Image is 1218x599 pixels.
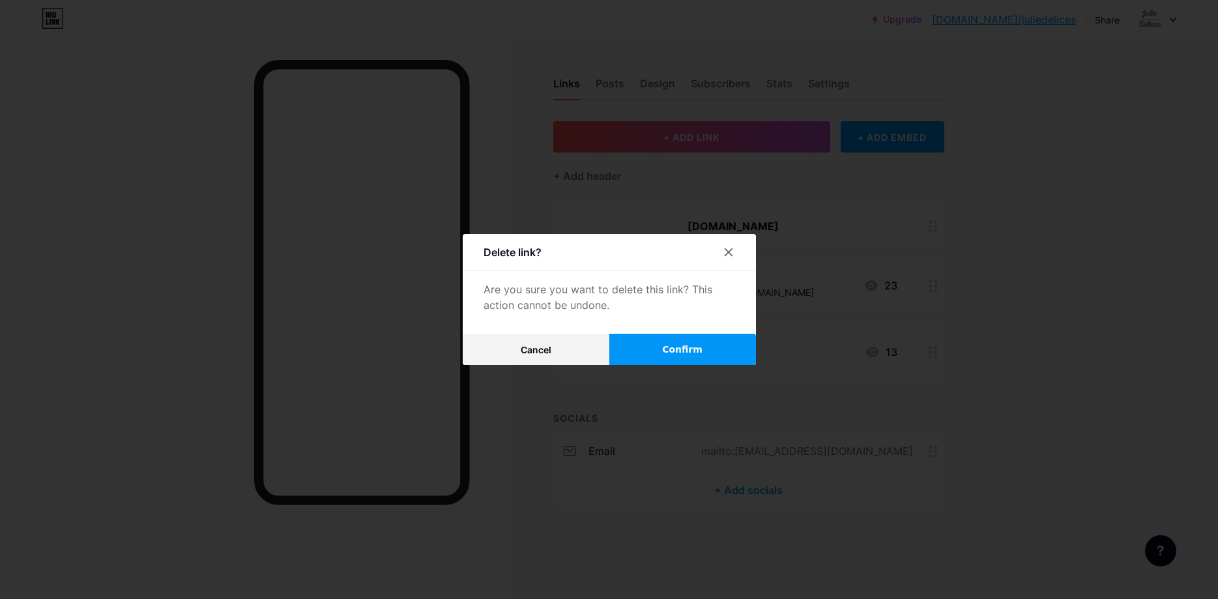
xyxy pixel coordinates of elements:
[609,334,756,365] button: Confirm
[463,334,609,365] button: Cancel
[484,282,735,313] div: Are you sure you want to delete this link? This action cannot be undone.
[521,344,551,355] span: Cancel
[662,343,703,357] span: Confirm
[484,244,542,260] div: Delete link?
